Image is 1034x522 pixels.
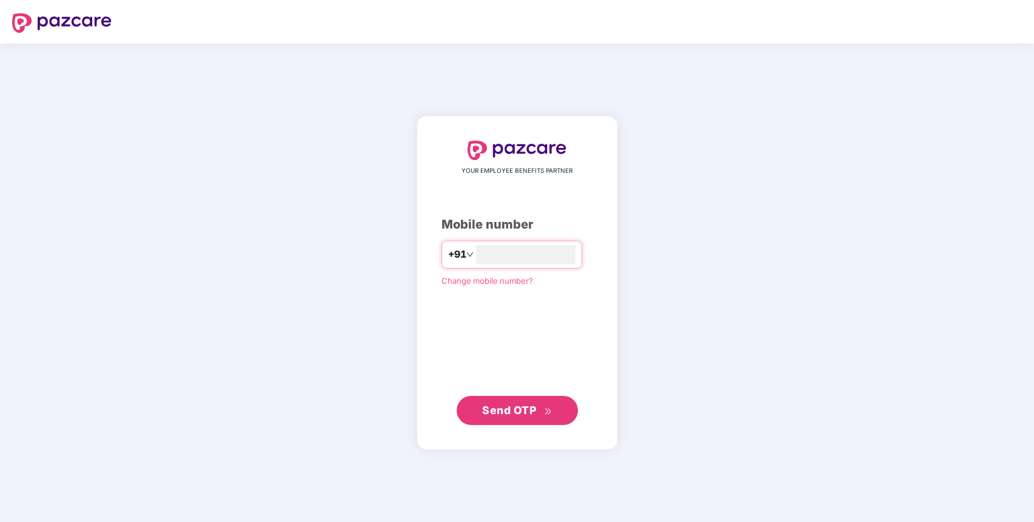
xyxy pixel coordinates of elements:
[441,276,533,286] a: Change mobile number?
[462,166,572,176] span: YOUR EMPLOYEE BENEFITS PARTNER
[466,251,474,258] span: down
[448,247,466,262] span: +91
[468,141,567,160] img: logo
[12,13,112,33] img: logo
[482,404,536,417] span: Send OTP
[457,396,578,425] button: Send OTPdouble-right
[544,407,552,415] span: double-right
[441,215,593,234] div: Mobile number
